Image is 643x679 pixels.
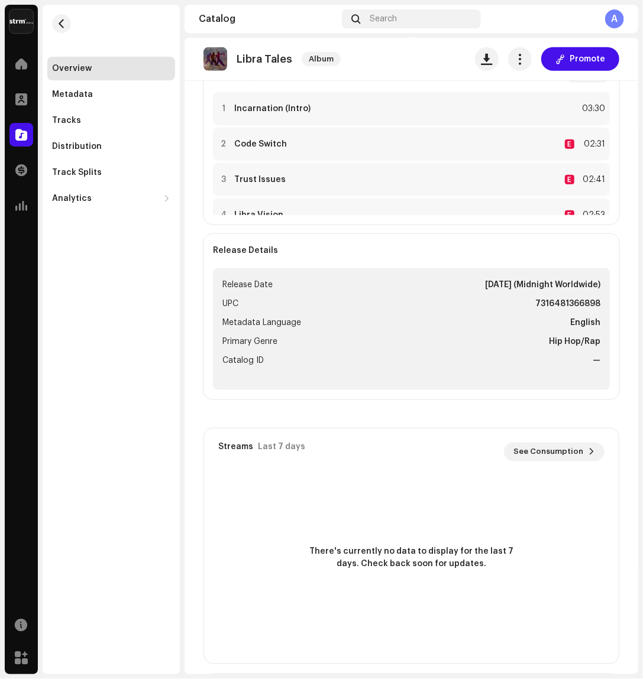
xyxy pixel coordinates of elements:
[565,210,574,220] div: E
[305,546,518,571] span: There's currently no data to display for the last 7 days. Check back soon for updates.
[52,64,92,73] div: Overview
[52,90,93,99] div: Metadata
[579,208,605,222] div: 02:53
[570,316,600,330] strong: English
[47,57,175,80] re-m-nav-item: Overview
[222,334,277,349] span: Primary Genre
[593,353,600,368] strong: —
[222,297,238,311] span: UPC
[237,53,292,66] p: Libra Tales
[258,443,305,452] div: Last 7 days
[504,443,605,462] button: See Consumption
[222,316,301,330] span: Metadata Language
[234,210,283,220] strong: Libra Vision
[570,47,605,71] span: Promote
[222,278,273,292] span: Release Date
[222,353,264,368] span: Catalog ID
[47,135,175,158] re-m-nav-item: Distribution
[370,14,397,24] span: Search
[52,194,92,203] div: Analytics
[535,297,600,311] strong: 7316481366898
[213,246,278,255] strong: Release Details
[302,52,341,66] span: Album
[549,334,600,349] strong: Hip Hop/Rap
[9,9,33,33] img: 408b884b-546b-4518-8448-1008f9c76b02
[52,168,102,177] div: Track Splits
[218,443,253,452] div: Streams
[47,161,175,184] re-m-nav-item: Track Splits
[47,109,175,132] re-m-nav-item: Tracks
[605,9,624,28] div: A
[485,278,600,292] strong: [DATE] (Midnight Worldwide)
[203,47,227,71] img: 0dd7cb5f-56b9-4344-b5f6-21fa85692f4c
[199,14,337,24] div: Catalog
[47,187,175,210] re-m-nav-dropdown: Analytics
[513,440,583,464] span: See Consumption
[47,83,175,106] re-m-nav-item: Metadata
[541,47,619,71] button: Promote
[52,116,81,125] div: Tracks
[52,142,102,151] div: Distribution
